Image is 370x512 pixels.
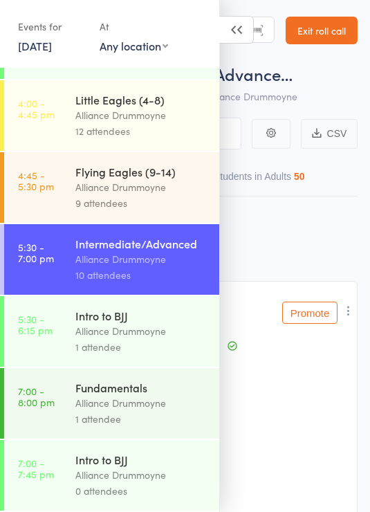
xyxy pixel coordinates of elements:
[75,236,207,251] div: Intermediate/Advanced
[75,323,207,339] div: Alliance Drummoyne
[282,302,337,324] button: Promote
[4,440,219,511] a: 7:00 -7:45 pmIntro to BJJAlliance Drummoyne0 attendees
[75,452,207,467] div: Intro to BJJ
[75,164,207,179] div: Flying Eagles (9-14)
[18,98,55,120] time: 4:00 - 4:45 pm
[294,171,305,182] div: 50
[100,38,168,53] div: Any location
[75,92,207,107] div: Little Eagles (4-8)
[207,89,297,103] span: Alliance Drummoyne
[75,483,207,499] div: 0 attendees
[301,119,358,149] button: CSV
[18,241,54,264] time: 5:30 - 7:00 pm
[18,15,86,38] div: Events for
[75,195,207,211] div: 9 attendees
[286,17,358,44] a: Exit roll call
[75,395,207,411] div: Alliance Drummoyne
[18,313,53,336] time: 5:30 - 6:15 pm
[75,179,207,195] div: Alliance Drummoyne
[4,296,219,367] a: 5:30 -6:15 pmIntro to BJJAlliance Drummoyne1 attendee
[18,170,54,192] time: 4:45 - 5:30 pm
[18,38,52,53] a: [DATE]
[4,80,219,151] a: 4:00 -4:45 pmLittle Eagles (4-8)Alliance Drummoyne12 attendees
[100,15,168,38] div: At
[18,457,54,479] time: 7:00 - 7:45 pm
[4,152,219,223] a: 4:45 -5:30 pmFlying Eagles (9-14)Alliance Drummoyne9 attendees
[75,107,207,123] div: Alliance Drummoyne
[75,467,207,483] div: Alliance Drummoyne
[4,224,219,295] a: 5:30 -7:00 pmIntermediate/AdvancedAlliance Drummoyne10 attendees
[4,368,219,439] a: 7:00 -8:00 pmFundamentalsAlliance Drummoyne1 attendee
[75,308,207,323] div: Intro to BJJ
[18,385,55,408] time: 7:00 - 8:00 pm
[75,411,207,427] div: 1 attendee
[75,267,207,283] div: 10 attendees
[188,164,304,196] button: Other students in Adults50
[75,380,207,395] div: Fundamentals
[75,251,207,267] div: Alliance Drummoyne
[75,339,207,355] div: 1 attendee
[75,123,207,139] div: 12 attendees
